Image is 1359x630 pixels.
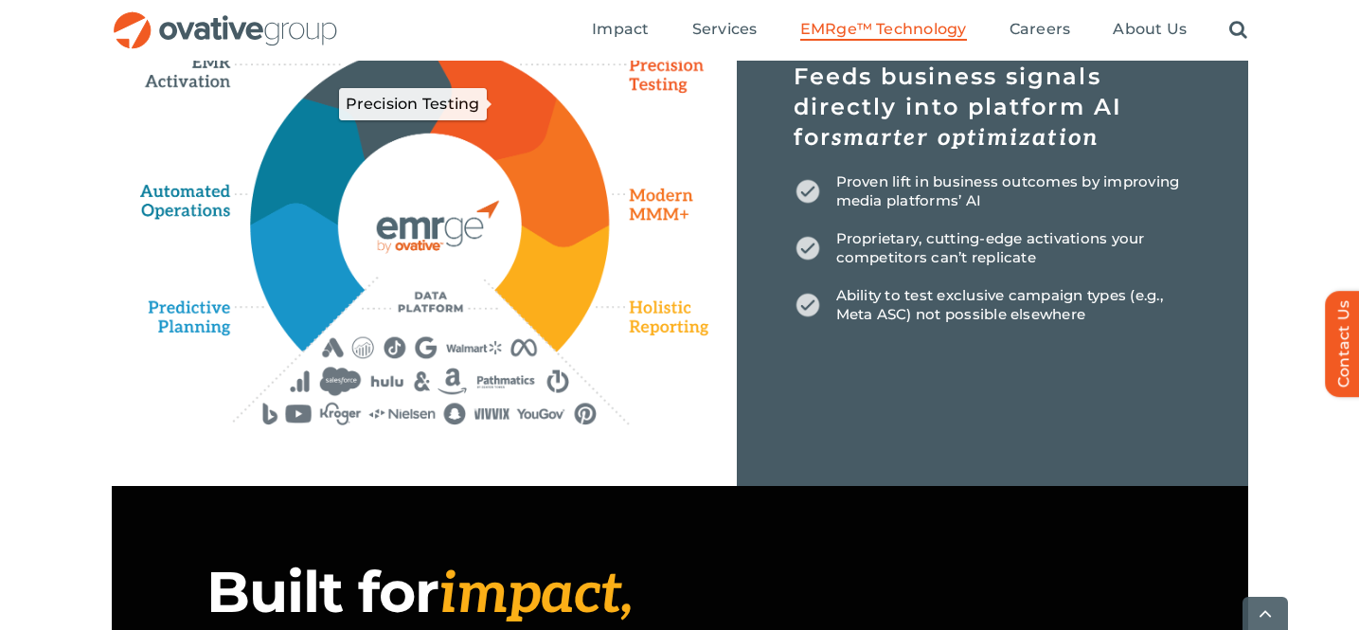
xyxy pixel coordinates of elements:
[251,99,367,225] path: Automated Operations
[496,98,610,246] path: Modern MMM+
[692,20,758,41] a: Services
[794,62,1191,153] h5: Feeds business signals directly into platform AI for
[692,20,758,39] span: Services
[140,164,239,221] path: Automated Operations
[1229,20,1247,41] a: Search
[800,20,967,39] span: EMRge™ Technology
[794,177,822,206] img: emr.png
[794,172,1191,210] p: Proven lift in business outcomes by improving media platforms’ AI
[140,26,249,90] path: EMR Activation
[612,179,707,235] path: Modern MMM+
[430,46,557,160] path: Precision Testing
[1113,20,1187,39] span: About Us
[592,20,649,39] span: Impact
[1010,20,1071,39] span: Careers
[438,561,633,629] span: impact,
[1010,20,1071,41] a: Careers
[112,9,339,27] a: OG_Full_horizontal_RGB
[1113,20,1187,41] a: About Us
[794,291,822,319] img: emr.png
[605,50,709,101] path: Precision Testing
[303,45,451,157] path: EMR Activation
[252,204,364,349] path: Predictive Planning
[794,229,1191,267] p: Proprietary, cutting-edge activations your competitors can’t replicate
[592,20,649,41] a: Impact
[495,225,609,351] path: Holistic Reporting
[150,291,266,345] path: Predictive Planning
[618,297,709,339] path: Holistic Reporting
[794,286,1191,324] p: Ability to test exclusive campaign types (e.g., Meta ASC) not possible elsewhere
[800,20,967,41] a: EMRge™ Technology
[337,133,521,316] path: EMERGE Technology
[831,124,1099,152] span: smarter optimization
[794,234,822,262] img: emr.png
